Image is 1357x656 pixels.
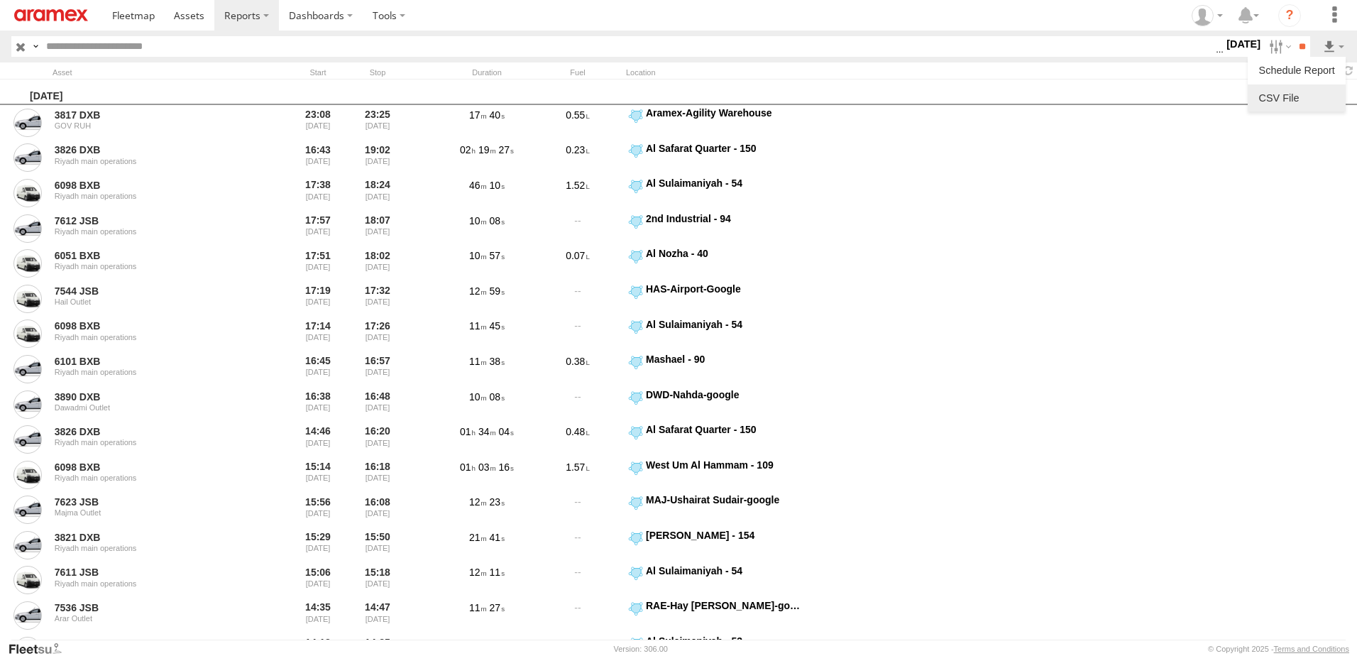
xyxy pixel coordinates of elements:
div: Dawadmi Outlet [55,403,249,412]
div: Entered prior to selected date range [291,353,345,386]
a: 7611 JSB [55,566,249,579]
div: Entered prior to selected date range [291,529,345,562]
div: Riyadh main operations [55,157,249,165]
div: Al Sulaimaniyah - 54 [646,318,801,331]
div: 0.38 [535,353,620,386]
div: Riyadh main operations [55,368,249,376]
span: 21 [469,532,487,543]
div: Al Safarat Quarter - 150 [646,423,801,436]
div: DWD-Nahda-google [646,388,801,401]
div: Mashael - 90 [646,353,801,366]
span: 46 [469,180,487,191]
span: 01 [460,461,476,473]
div: Version: 306.00 [614,645,668,653]
div: Al Nozha - 40 [646,247,801,260]
a: Visit our Website [8,642,73,656]
label: Click to View Event Location [626,106,803,139]
div: Riyadh main operations [55,333,249,341]
a: 3890 DXB [55,390,249,403]
a: 7623 JSB [55,496,249,508]
span: 08 [490,391,505,403]
a: 6101 BXB [55,355,249,368]
div: Entered prior to selected date range [291,106,345,139]
span: 57 [490,250,505,261]
a: 7536 JSB [55,601,249,614]
div: 18:07 [DATE] [351,212,405,245]
div: Entered prior to selected date range [291,459,345,491]
div: 1.52 [535,177,620,209]
a: 3821 DXB [55,531,249,544]
div: Entered prior to selected date range [291,283,345,315]
label: Click to View Event Location [626,318,803,351]
div: GOV RUH [55,121,249,130]
label: Search Filter Options [1263,36,1294,57]
div: Entered prior to selected date range [291,212,345,245]
a: 6098 BXB [55,179,249,192]
div: Entered prior to selected date range [291,599,345,632]
div: Riyadh main operations [55,438,249,447]
div: MAJ-Ushairat Sudair-google [646,493,801,506]
span: 27 [499,144,514,155]
label: Click to View Event Location [626,459,803,491]
div: 14:47 [DATE] [351,599,405,632]
div: [PERSON_NAME] - 154 [646,529,801,542]
div: Riyadh main operations [55,227,249,236]
div: West Um Al Hammam - 109 [646,459,801,471]
label: Click to View Event Location [626,212,803,245]
div: Entered prior to selected date range [291,318,345,351]
div: 0.23 [535,142,620,175]
div: 19:02 [DATE] [351,142,405,175]
div: HAS-Airport-Google [646,283,801,295]
div: Riyadh main operations [55,579,249,588]
div: Al Safarat Quarter - 150 [646,142,801,155]
div: 16:57 [DATE] [351,353,405,386]
span: 02 [460,144,476,155]
span: 22 [469,638,487,649]
div: 18:02 [DATE] [351,247,405,280]
label: Export results as... [1322,36,1346,57]
a: 3817 DXB [55,109,249,121]
div: Riyadh main operations [55,262,249,270]
div: 2nd Industrial - 94 [646,212,801,225]
span: 12 [469,285,487,297]
span: 50 [490,638,505,649]
span: 40 [490,109,505,121]
div: 1.57 [535,459,620,491]
a: 6098 BXB [55,461,249,474]
span: 10 [469,215,487,226]
div: 16:20 [DATE] [351,423,405,456]
span: 11 [469,320,487,332]
div: Entered prior to selected date range [291,564,345,597]
span: 03 [478,461,496,473]
div: Al Sulaimaniyah - 54 [646,177,801,190]
span: 11 [469,356,487,367]
span: 11 [490,567,505,578]
div: © Copyright 2025 - [1208,645,1349,653]
div: Entered prior to selected date range [291,388,345,421]
span: 10 [469,391,487,403]
a: 7544 JSB [55,285,249,297]
div: Al Sulaimaniyah - 54 [646,564,801,577]
div: Riyadh main operations [55,544,249,552]
div: 16:08 [DATE] [351,493,405,526]
div: RAE-Hay [PERSON_NAME]-google [646,599,801,612]
span: 10 [469,250,487,261]
span: 23 [490,496,505,508]
i: ? [1278,4,1301,27]
div: Al Sulaimaniyah - 53 [646,635,801,647]
div: 23:25 [DATE] [351,106,405,139]
span: 27 [490,602,505,613]
span: 41 [490,532,505,543]
div: Fatimah Alqatari [1187,5,1228,26]
label: Click to View Event Location [626,529,803,562]
label: Click to View Event Location [626,353,803,386]
img: aramex-logo.svg [14,9,88,21]
span: 16 [499,461,514,473]
span: 04 [499,426,514,437]
label: Click to View Event Location [626,177,803,209]
label: Click to View Event Location [626,564,803,597]
label: Click to View Event Location [626,142,803,175]
div: Entered prior to selected date range [291,177,345,209]
span: 12 [469,496,487,508]
div: 15:18 [DATE] [351,564,405,597]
